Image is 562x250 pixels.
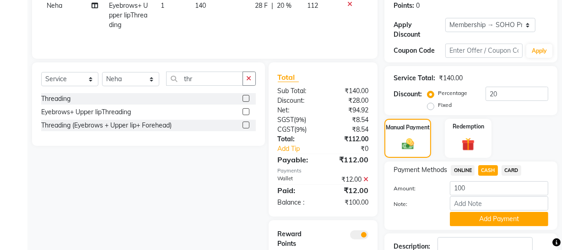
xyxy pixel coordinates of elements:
div: ₹8.54 [323,115,375,125]
img: _cash.svg [398,137,418,151]
span: CASH [478,165,498,176]
div: Discount: [394,89,422,99]
div: ₹12.00 [323,175,375,184]
span: 28 F [255,1,268,11]
span: SGST [278,116,294,124]
div: Balance : [271,198,323,207]
input: Search or Scan [166,72,243,86]
span: 9% [296,116,305,123]
div: ₹94.92 [323,106,375,115]
div: Threading [41,94,70,104]
span: 20 % [277,1,292,11]
div: Threading (Eyebrows + Upper lip+ Forehead) [41,121,172,130]
span: Payment Methods [394,165,447,175]
span: CARD [502,165,521,176]
div: ₹8.54 [323,125,375,134]
div: ₹112.00 [323,134,375,144]
div: Wallet [271,175,323,184]
div: Reward Points [271,229,323,249]
input: Amount [450,181,548,195]
div: ₹28.00 [323,96,375,106]
div: ( ) [271,115,323,125]
span: Total [278,72,299,82]
span: 1 [161,1,164,10]
span: 140 [195,1,206,10]
div: ₹140.00 [323,86,375,96]
div: Net: [271,106,323,115]
label: Note: [387,200,443,208]
div: ₹100.00 [323,198,375,207]
div: ₹12.00 [323,185,375,196]
button: Add Payment [450,212,548,226]
div: Payable: [271,154,323,165]
div: Points: [394,1,414,11]
div: Paid: [271,185,323,196]
label: Fixed [438,101,452,109]
button: Apply [526,44,552,58]
div: ( ) [271,125,323,134]
span: | [271,1,273,11]
input: Add Note [450,196,548,211]
label: Percentage [438,89,467,97]
label: Manual Payment [386,123,430,132]
div: 0 [416,1,420,11]
label: Redemption [453,122,484,131]
div: Eyebrows+ Upper lipThreading [41,107,131,117]
span: 112 [307,1,318,10]
a: Add Tip [271,144,332,154]
div: Discount: [271,96,323,106]
span: 9% [297,126,305,133]
input: Enter Offer / Coupon Code [445,44,523,58]
div: Total: [271,134,323,144]
span: CGST [278,125,295,133]
div: Coupon Code [394,46,445,56]
div: Payments [278,167,369,175]
img: _gift.svg [458,136,479,152]
div: ₹112.00 [323,154,375,165]
div: Service Total: [394,73,435,83]
span: ONLINE [451,165,475,176]
span: Eyebrows+ Upper lipThreading [109,1,148,29]
div: ₹0 [332,144,375,154]
div: ₹140.00 [439,73,463,83]
div: Sub Total: [271,86,323,96]
div: Apply Discount [394,20,445,39]
label: Amount: [387,184,443,193]
span: Neha [47,1,62,10]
